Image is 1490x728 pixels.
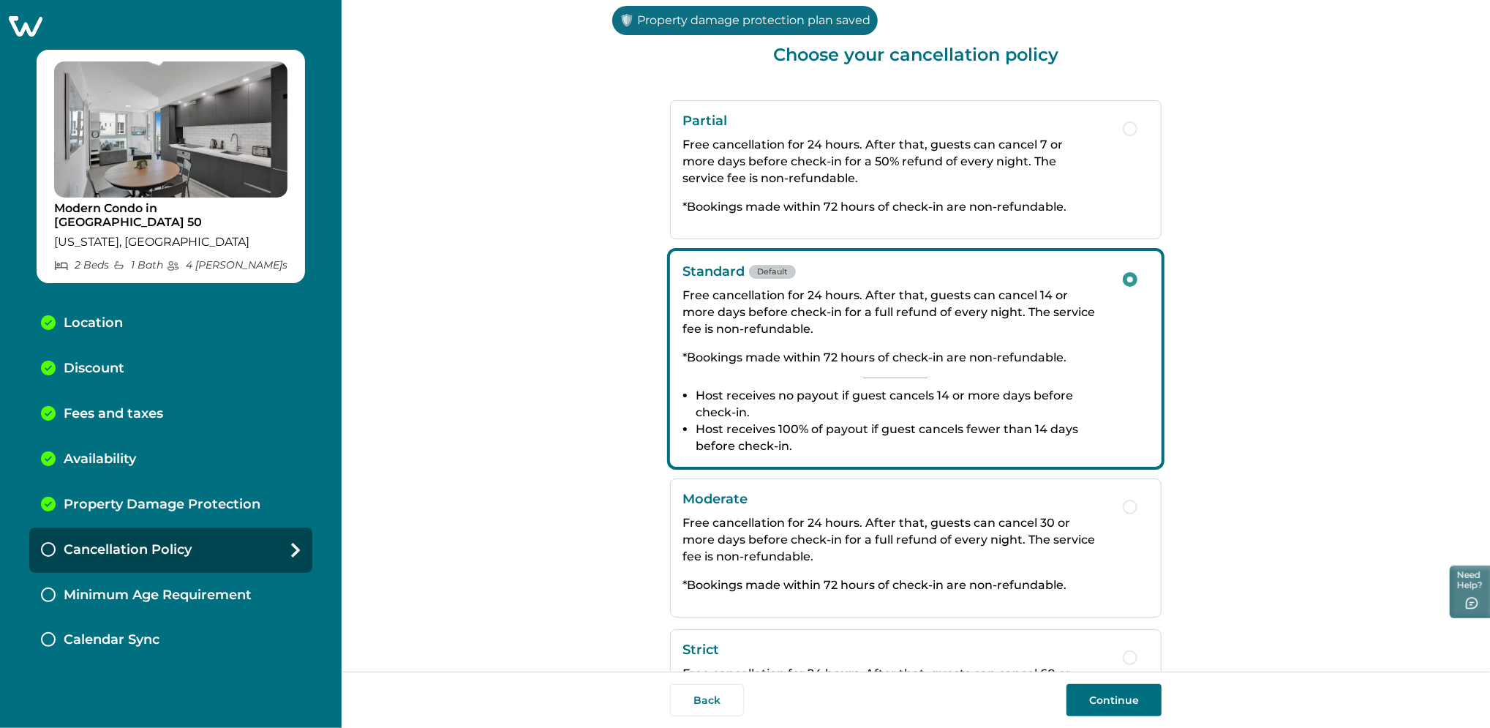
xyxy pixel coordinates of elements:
span: Default [749,265,796,279]
p: [US_STATE], [GEOGRAPHIC_DATA] [54,235,287,249]
p: Modern Condo in [GEOGRAPHIC_DATA] 50 [54,201,287,230]
p: Property Damage Protection [64,497,260,513]
p: Free cancellation for 24 hours. After that, guests can cancel 7 or more days before check-in for ... [682,136,1108,187]
p: 1 Bath [113,259,163,271]
li: Host receives no payout if guest cancels 14 or more days before check-in. [696,387,1108,421]
p: Minimum Age Requirement [64,588,252,604]
p: Moderate [682,491,1108,507]
p: 2 Bed s [54,259,109,271]
p: Fees and taxes [64,406,163,422]
p: Partial [682,113,1108,129]
p: *Bookings made within 72 hours of check-in are non-refundable. [682,198,1108,215]
p: Free cancellation for 24 hours. After that, guests can cancel 30 or more days before check-in for... [682,514,1108,565]
p: Availability [64,451,136,468]
button: ModerateFree cancellation for 24 hours. After that, guests can cancel 30 or more days before chec... [670,479,1162,618]
p: Standard [682,263,1108,279]
p: Calendar Sync [64,632,159,648]
p: Discount [64,361,124,377]
button: Continue [1066,684,1162,716]
img: propertyImage_Modern Condo in Downtown Miami 50 [54,61,287,198]
p: *Bookings made within 72 hours of check-in are non-refundable. [682,349,1108,366]
button: StandardDefaultFree cancellation for 24 hours. After that, guests can cancel 14 or more days befo... [670,251,1162,467]
p: Location [64,315,123,331]
button: Back [670,684,744,716]
button: PartialFree cancellation for 24 hours. After that, guests can cancel 7 or more days before check-... [670,100,1162,239]
li: Host receives 100% of payout if guest cancels fewer than 14 days before check-in. [696,421,1108,454]
p: Cancellation Policy [64,542,192,558]
p: Free cancellation for 24 hours. After that, guests can cancel 60 or more days before check-in for... [682,665,1108,716]
p: Strict [682,642,1108,658]
p: *Bookings made within 72 hours of check-in are non-refundable. [682,577,1108,593]
p: Choose your cancellation policy [670,44,1162,65]
p: 🛡️ Property damage protection plan saved [612,6,878,35]
p: Free cancellation for 24 hours. After that, guests can cancel 14 or more days before check-in for... [682,287,1108,337]
p: 4 [PERSON_NAME] s [167,259,287,271]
